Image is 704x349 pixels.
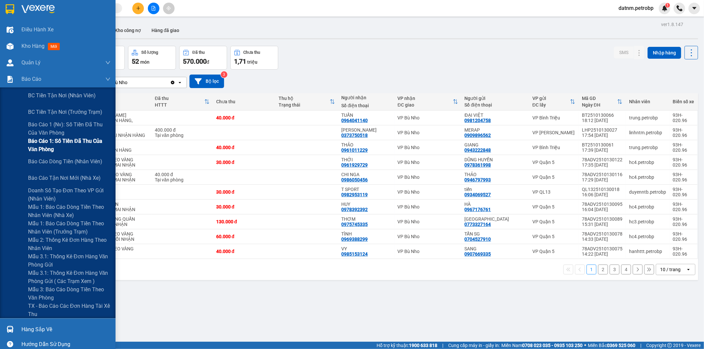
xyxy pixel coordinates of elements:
[91,192,148,197] div: 22h đi
[465,237,491,242] div: 0704527910
[216,204,272,209] div: 30.000 đ
[28,219,111,236] span: Mẫu 1: Báo cáo dòng tiền theo nhân viên (trưởng trạm)
[465,102,526,108] div: Số điện thoại
[686,267,691,272] svg: open
[673,172,694,182] div: 93H-020.96
[155,102,204,108] div: HTTT
[276,93,338,111] th: Toggle SortBy
[582,127,622,133] div: LHP2510130027
[247,59,257,65] span: triệu
[91,251,148,257] div: TỐI ĐI
[342,207,368,212] div: 0978392392
[244,50,260,55] div: Chưa thu
[582,207,622,212] div: 16:04 [DATE]
[128,79,129,86] input: Selected VP Bù Nho.
[132,57,139,65] span: 52
[582,162,622,168] div: 17:35 [DATE]
[660,266,681,273] div: 10 / trang
[465,133,491,138] div: 0909896562
[532,174,575,180] div: VP Quận 5
[677,5,683,11] img: phone-icon
[398,204,458,209] div: VP Bù Nho
[465,147,491,153] div: 0943222848
[342,112,391,118] div: TUẤN
[216,189,272,195] div: 30.000 đ
[342,172,391,177] div: CHI NGA
[629,249,666,254] div: hanhttt.petrobp
[91,162,148,168] div: 21:00 XB - MAI NHẬN
[91,102,148,108] div: Ghi chú
[342,231,391,237] div: TÌNH
[398,160,458,165] div: VP Bù Nho
[598,265,608,274] button: 2
[7,26,14,33] img: warehouse-icon
[342,216,391,222] div: THƠM
[691,5,697,11] span: caret-down
[7,43,14,50] img: warehouse-icon
[342,177,368,182] div: 0986050456
[394,93,461,111] th: Toggle SortBy
[140,59,150,65] span: món
[146,22,184,38] button: Hàng đã giao
[216,145,272,150] div: 40.000 đ
[151,93,213,111] th: Toggle SortBy
[629,219,666,224] div: hc3.petrobp
[610,265,620,274] button: 3
[192,50,205,55] div: Đã thu
[582,237,622,242] div: 14:33 [DATE]
[342,95,391,100] div: Người nhận
[465,192,491,197] div: 0934069527
[342,162,368,168] div: 0961929729
[91,177,148,182] div: 21:00 XB - MAI NHẬN
[532,234,575,239] div: VP Quận 5
[621,265,631,274] button: 4
[148,3,159,14] button: file-add
[465,251,491,257] div: 0907669335
[151,6,156,11] span: file-add
[91,187,148,192] div: NL ĐEN
[91,172,148,177] div: CARTON KEO VÀNG
[582,118,622,123] div: 18:12 [DATE]
[342,192,368,197] div: 0982953119
[629,115,666,120] div: trung.petrobp
[6,4,14,14] img: logo-vxr
[409,343,437,348] strong: 1900 633 818
[128,46,176,70] button: Số lượng52món
[28,302,111,318] span: TX - Báo cáo các đơn hàng tài xế thu
[629,160,666,165] div: hc4.petrobp
[662,5,668,11] img: icon-new-feature
[629,174,666,180] div: hc4.petrobp
[342,251,368,257] div: 0985153124
[216,219,272,224] div: 130.000 đ
[673,202,694,212] div: 93H-020.96
[465,96,526,101] div: Người gửi
[189,75,224,88] button: Bộ lọc
[221,71,227,78] sup: 3
[342,187,391,192] div: T SPORT
[398,130,458,135] div: VP Bù Nho
[465,187,526,192] div: tiến
[532,115,575,120] div: VP Bình Triệu
[91,112,148,118] div: THÙNG SƠN
[582,157,622,162] div: 78ADV2510130122
[230,46,278,70] button: Chưa thu1,71 triệu
[21,58,41,67] span: Quản Lý
[582,177,622,182] div: 17:29 [DATE]
[216,160,272,165] div: 30.000 đ
[91,127,148,133] div: CARTON
[582,192,622,197] div: 16:06 [DATE]
[673,157,694,168] div: 93H-020.96
[398,102,453,108] div: ĐC giao
[155,96,204,101] div: Đã thu
[21,43,45,49] span: Kho hàng
[91,202,148,207] div: NILONG ĐEN
[105,77,111,82] span: down
[177,80,183,85] svg: open
[673,99,694,104] div: Biển số xe
[448,342,500,349] span: Cung cấp máy in - giấy in:
[582,96,617,101] div: Mã GD
[216,115,272,120] div: 40.000 đ
[614,47,634,58] button: SMS
[398,189,458,195] div: VP Bù Nho
[629,234,666,239] div: hc4.petrobp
